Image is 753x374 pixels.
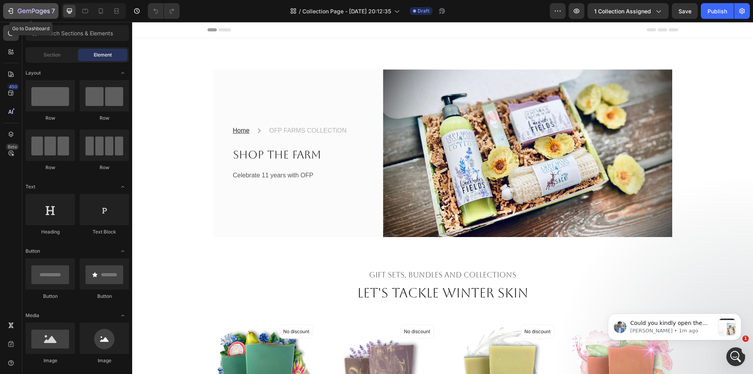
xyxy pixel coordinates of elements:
[25,69,41,77] span: Layout
[51,6,55,16] p: 7
[272,306,298,313] p: No discount
[25,228,75,235] div: Heading
[596,298,753,353] iframe: Intercom notifications message
[75,246,546,259] h2: Gift sets, bundles and Collections
[678,8,691,15] span: Save
[701,3,734,19] button: Publish
[116,67,129,79] span: Toggle open
[80,228,129,235] div: Text Block
[80,357,129,364] div: Image
[116,309,129,322] span: Toggle open
[132,22,753,374] iframe: Design area
[726,347,745,366] iframe: Intercom live chat
[25,183,35,190] span: Text
[25,115,75,122] div: Row
[94,51,112,58] span: Element
[594,7,651,15] span: 1 collection assigned
[137,104,214,113] p: OFP FARMS COLLECTiON
[242,47,540,215] img: Alt Image
[513,306,539,313] p: No discount
[742,336,749,342] span: 1
[25,248,40,255] span: Button
[708,7,727,15] div: Publish
[25,25,129,41] input: Search Sections & Elements
[6,144,19,150] div: Beta
[25,312,39,319] span: Media
[7,84,19,90] div: 450
[80,115,129,122] div: Row
[25,164,75,171] div: Row
[80,293,129,300] div: Button
[44,51,60,58] span: Section
[151,306,177,313] p: No discount
[25,357,75,364] div: Image
[302,7,391,15] span: Collection Page - [DATE] 20:12:35
[672,3,698,19] button: Save
[3,3,58,19] button: 7
[75,262,546,281] h2: Let's Tackle winter skin
[101,149,229,158] p: Celebrate 11 years with OFP
[25,293,75,300] div: Button
[116,181,129,193] span: Toggle open
[148,3,180,19] div: Undo/Redo
[116,245,129,257] span: Toggle open
[242,47,540,215] a: Image Title
[100,124,230,142] h2: Shop the Farm
[80,164,129,171] div: Row
[418,7,429,15] span: Draft
[299,7,301,15] span: /
[392,306,418,313] p: No discount
[587,3,669,19] button: 1 collection assigned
